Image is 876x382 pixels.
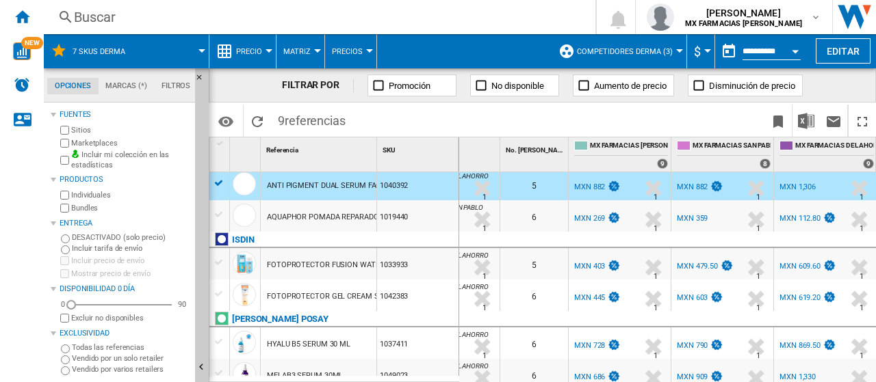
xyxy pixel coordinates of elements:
div: Sort None [233,137,260,159]
div: HYALU B5 SERUM 30 ML [267,329,350,360]
label: DESACTIVADO (solo precio) [72,232,190,243]
div: FILTRAR POR [282,79,354,92]
img: alerts-logo.svg [14,77,30,93]
div: MXN 359 [677,214,708,223]
span: MX FARMACIAS [PERSON_NAME] [590,141,668,152]
label: Bundles [71,203,190,213]
label: Marketplaces [71,138,190,148]
img: promotionV3.png [607,339,621,351]
md-slider: Disponibilidad [71,298,172,312]
span: Aumento de precio [594,81,667,91]
span: Precios [332,47,363,56]
img: promotionV3.png [710,370,723,382]
div: MXN 869.50 [780,341,821,350]
input: DESACTIVADO (solo precio) [61,234,70,243]
div: Sort None [263,137,376,159]
div: MXN 1,330 [780,372,816,381]
button: Precio [236,34,269,68]
img: mysite-bg-18x18.png [71,150,79,158]
span: MX FARMACIAS DEL AHORRO [403,251,489,259]
label: Individuales [71,190,190,200]
span: SKU [383,146,396,154]
button: Editar [816,38,871,64]
button: Recargar [244,105,271,137]
div: 7 SKUS DERMA [51,34,202,68]
div: 1040392 [377,169,459,200]
b: MX FARMACIAS [PERSON_NAME] [685,19,803,28]
div: MXN 269 [572,212,621,226]
span: MX FARMACIAS DEL AHORRO [795,141,874,152]
div: Tiempo de entrega : 1 día [482,301,487,315]
img: promotionV3.png [607,370,621,382]
img: promotionV3.png [823,339,836,351]
div: MXN 479.50 [675,260,734,273]
input: Individuales [60,191,69,200]
button: Maximizar [849,105,876,137]
div: MXN 882 [574,182,605,191]
div: Tiempo de entrega : 1 día [860,349,864,363]
div: Entrega [60,218,190,229]
div: MXN 869.50 [777,339,836,353]
span: referencias [285,113,346,128]
button: Open calendar [783,37,808,62]
div: Tiempo de entrega : 1 día [756,349,760,363]
div: FOTOPROTECTOR FUSION WATER SPF50 DAILY 50ML [267,249,450,281]
div: MXN 619.20 [777,291,836,305]
div: Disponibilidad 0 Día [60,284,190,295]
div: MXN 909 [677,372,708,381]
div: Tiempo de entrega : 1 día [654,270,658,284]
div: No. [PERSON_NAME] Sort None [503,137,568,159]
div: MXN 882 [677,182,708,191]
span: No disponible [491,81,544,91]
div: Exclusividad [60,328,190,339]
div: 6 [500,327,568,359]
md-tab-item: Marcas (*) [99,78,155,94]
span: MX FARMACIAS DEL AHORRO [403,283,489,290]
div: MXN 619.20 [780,293,821,302]
div: 5 [500,248,568,279]
div: Tiempo de entrega : 1 día [654,222,658,236]
div: Tiempo de entrega : 1 día [756,301,760,315]
div: Sort None [503,137,568,159]
span: Matriz [283,47,311,56]
div: FOTOPROTECTOR GEL CREAM SPF50 PLUS 250ML [267,281,441,312]
div: $ [694,34,708,68]
span: [PERSON_NAME] [685,6,803,20]
img: promotionV3.png [607,180,621,192]
div: MXN 790 [675,339,723,353]
label: Sitios [71,125,190,135]
button: No disponible [470,74,559,96]
div: Tiempo de entrega : 1 día [482,270,487,284]
div: MXN 686 [574,372,605,381]
div: Tiempo de entrega : 1 día [756,270,760,284]
div: MX FARMACIAS SAN PABLO 8 offers sold by MX FARMACIAS SAN PABLO [674,137,773,172]
div: MXN 112.80 [780,214,821,223]
div: 6 [500,279,568,311]
div: MXN 728 [574,341,605,350]
button: Promoción [368,74,456,96]
img: promotionV3.png [823,260,836,271]
div: Tiempo de entrega : 1 día [860,270,864,284]
span: MX FARMACIAS DEL AHORRO [403,172,489,180]
div: MXN 882 [572,180,621,194]
span: 9 [271,105,352,133]
div: Tiempo de entrega : 1 día [654,191,658,204]
md-tab-item: Opciones [47,78,99,94]
label: Mostrar precio de envío [71,269,190,279]
input: Marketplaces [60,139,69,148]
button: Enviar este reporte por correo electrónico [820,105,847,137]
div: 1019440 [377,200,459,232]
input: Sitios [60,126,69,135]
button: 7 SKUS DERMA [73,34,139,68]
span: MX FARMACIAS DEL AHORRO [403,362,489,370]
div: Matriz [283,34,318,68]
div: Competidores Derma (3) [558,34,680,68]
div: Tiempo de entrega : 1 día [756,191,760,204]
label: Todas las referencias [72,342,190,353]
label: Vendido por varios retailers [72,364,190,374]
div: MXN 445 [574,293,605,302]
span: Promoción [389,81,430,91]
div: MXN 112.80 [777,212,836,226]
label: Incluir mi colección en las estadísticas [71,150,190,171]
div: MXN 609.60 [780,262,821,271]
